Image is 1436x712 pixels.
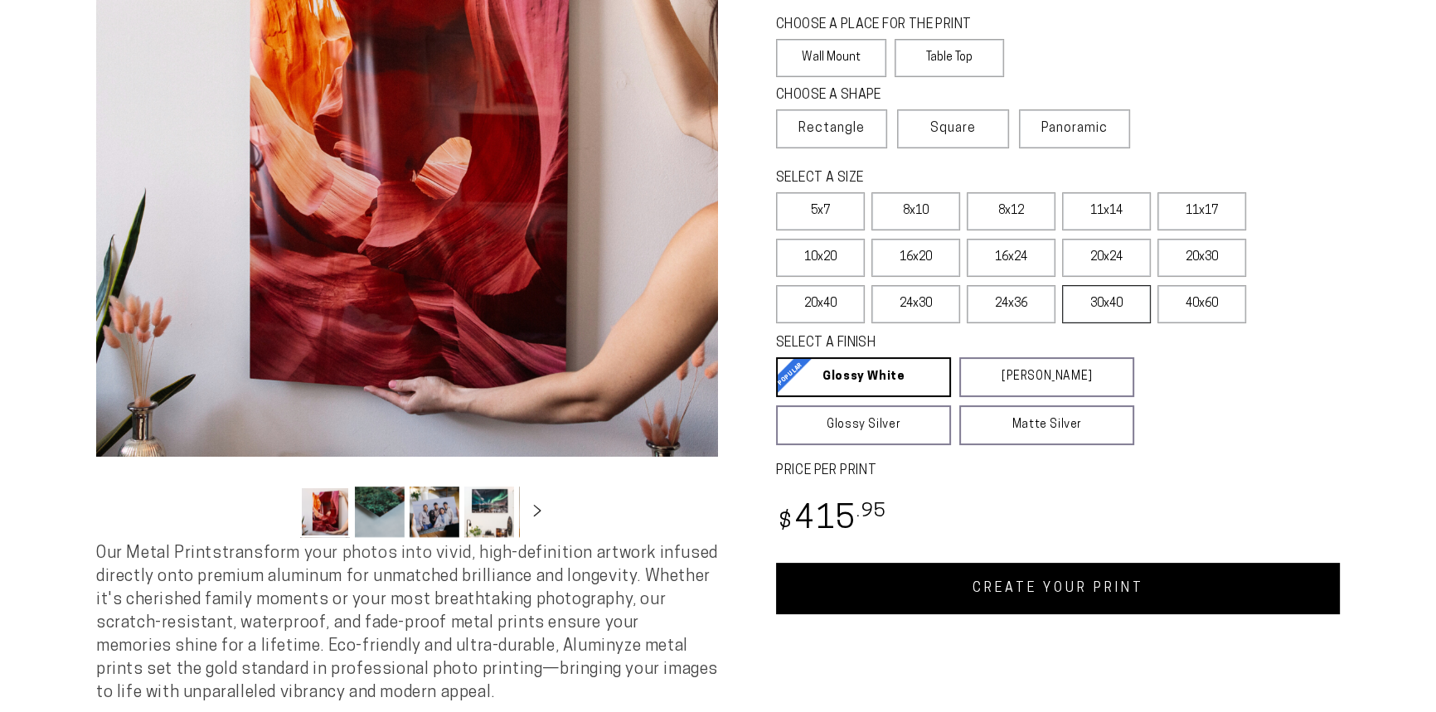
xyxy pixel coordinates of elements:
label: 16x20 [871,239,960,277]
label: 11x14 [1062,192,1151,230]
label: 11x17 [1157,192,1246,230]
span: Square [930,119,976,138]
label: 20x40 [776,285,865,323]
button: Load image 2 in gallery view [355,487,405,537]
a: [PERSON_NAME] [959,357,1134,397]
a: Glossy White [776,357,951,397]
legend: SELECT A FINISH [776,334,1094,353]
bdi: 415 [776,504,886,536]
a: CREATE YOUR PRINT [776,563,1340,614]
label: 10x20 [776,239,865,277]
button: Load image 1 in gallery view [300,487,350,537]
label: 16x24 [967,239,1055,277]
button: Slide right [519,493,555,530]
legend: SELECT A SIZE [776,169,1108,188]
label: 40x60 [1157,285,1246,323]
span: $ [779,511,793,534]
span: Our Metal Prints transform your photos into vivid, high-definition artwork infused directly onto ... [96,545,718,701]
label: 24x36 [967,285,1055,323]
label: 20x30 [1157,239,1246,277]
span: Rectangle [798,119,865,138]
button: Load image 3 in gallery view [410,487,459,537]
sup: .95 [856,502,886,521]
span: Panoramic [1041,122,1108,135]
button: Slide left [259,493,295,530]
legend: CHOOSE A PLACE FOR THE PRINT [776,16,989,35]
legend: CHOOSE A SHAPE [776,86,992,105]
label: PRICE PER PRINT [776,462,1340,481]
label: 8x10 [871,192,960,230]
label: Table Top [895,39,1005,77]
a: Matte Silver [959,405,1134,445]
label: 20x24 [1062,239,1151,277]
label: 5x7 [776,192,865,230]
label: 24x30 [871,285,960,323]
label: 30x40 [1062,285,1151,323]
a: Glossy Silver [776,405,951,445]
label: 8x12 [967,192,1055,230]
label: Wall Mount [776,39,886,77]
button: Load image 4 in gallery view [464,487,514,537]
